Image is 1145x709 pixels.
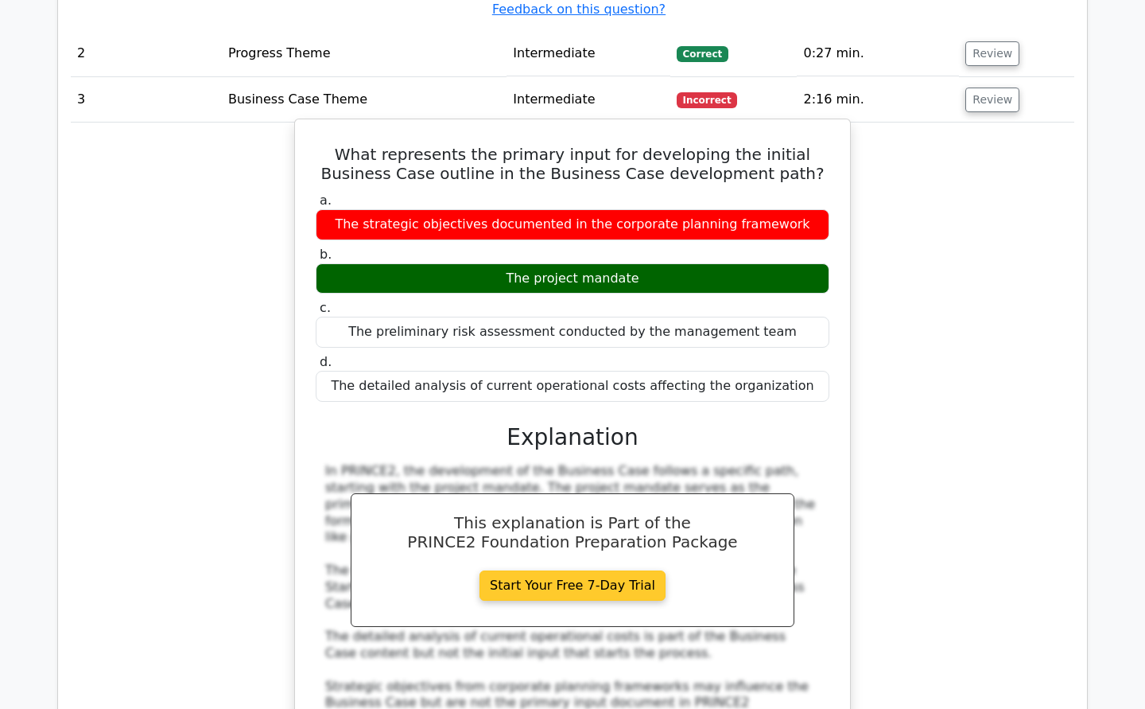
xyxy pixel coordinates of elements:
[71,77,222,123] td: 3
[677,92,738,108] span: Incorrect
[316,263,829,294] div: The project mandate
[314,145,831,183] h5: What represents the primary input for developing the initial Business Case outline in the Busines...
[222,77,507,123] td: Business Case Theme
[222,31,507,76] td: Progress Theme
[965,41,1019,66] button: Review
[320,247,332,262] span: b.
[316,317,829,348] div: The preliminary risk assessment conducted by the management team
[316,209,829,240] div: The strategic objectives documented in the corporate planning framework
[479,571,666,601] a: Start Your Free 7-Day Trial
[320,193,332,208] span: a.
[797,31,959,76] td: 0:27 min.
[965,88,1019,112] button: Review
[507,77,670,123] td: Intermediate
[320,300,331,315] span: c.
[507,31,670,76] td: Intermediate
[797,77,959,123] td: 2:16 min.
[677,46,728,62] span: Correct
[492,2,666,17] a: Feedback on this question?
[316,371,829,402] div: The detailed analysis of current operational costs affecting the organization
[320,354,332,369] span: d.
[71,31,222,76] td: 2
[325,424,820,451] h3: Explanation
